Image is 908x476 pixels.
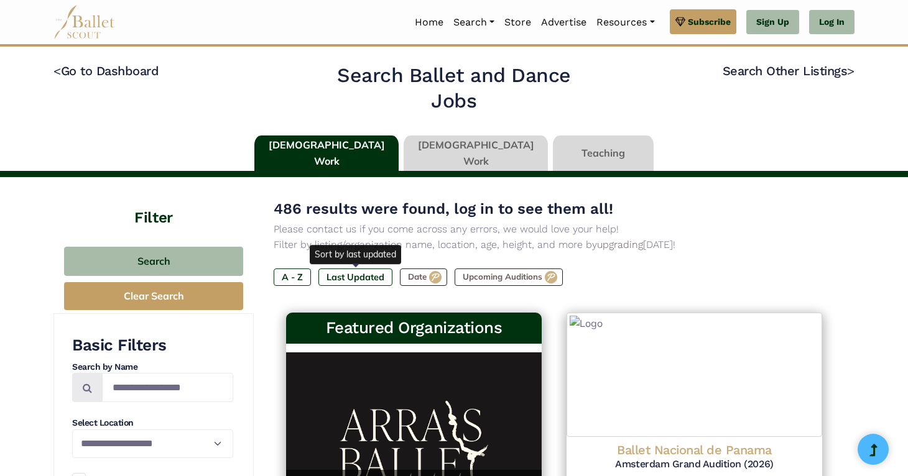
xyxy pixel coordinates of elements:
[310,245,401,263] div: Sort by last updated
[401,135,550,172] li: [DEMOGRAPHIC_DATA] Work
[64,282,243,310] button: Clear Search
[688,15,731,29] span: Subscribe
[274,200,613,217] span: 486 results were found, log in to see them all!
[536,9,591,35] a: Advertise
[723,63,855,78] a: Search Other Listings>
[597,239,643,250] a: upgrading
[64,247,243,276] button: Search
[274,237,835,253] p: Filter by listing/organization name, location, age, height, and more by [DATE]!
[410,9,448,35] a: Home
[102,373,233,402] input: Search by names...
[550,135,656,172] li: Teaching
[53,177,254,228] h4: Filter
[318,268,392,286] label: Last Updated
[314,63,595,114] h2: Search Ballet and Dance Jobs
[746,10,799,35] a: Sign Up
[53,63,159,78] a: <Go to Dashboard
[577,442,812,458] h4: Ballet Nacional de Panama
[675,15,685,29] img: gem.svg
[809,10,855,35] a: Log In
[252,135,401,172] li: [DEMOGRAPHIC_DATA] Work
[274,268,311,286] label: A - Z
[455,268,563,286] label: Upcoming Auditions
[72,335,233,356] h3: Basic Filters
[591,9,659,35] a: Resources
[567,313,822,437] img: Logo
[72,417,233,429] h4: Select Location
[670,9,736,34] a: Subscribe
[296,318,532,339] h3: Featured Organizations
[577,458,812,471] h5: Amsterdam Grand Audition (2026)
[400,268,447,286] label: Date
[847,63,855,78] code: >
[72,361,233,373] h4: Search by Name
[274,221,835,237] p: Please contact us if you come across any errors, we would love your help!
[499,9,536,35] a: Store
[53,63,61,78] code: <
[448,9,499,35] a: Search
